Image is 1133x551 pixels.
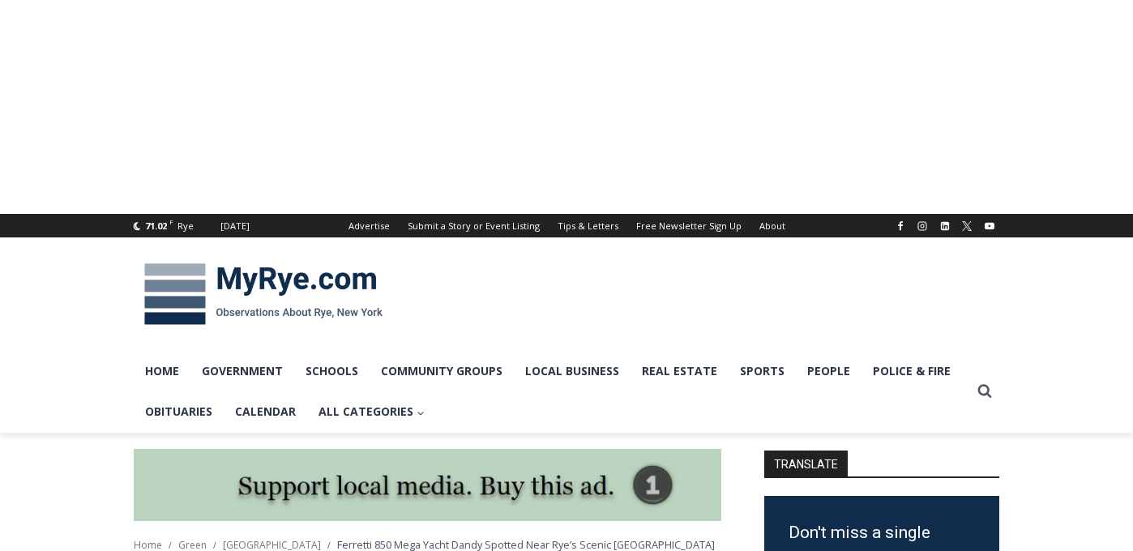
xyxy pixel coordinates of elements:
span: All Categories [319,403,425,421]
span: F [169,217,173,226]
a: Home [134,351,190,391]
img: MyRye.com [134,252,393,336]
span: 71.02 [145,220,167,232]
button: View Search Form [970,377,999,406]
span: / [213,540,216,551]
a: Real Estate [631,351,729,391]
nav: Primary Navigation [134,351,970,433]
a: Free Newsletter Sign Up [627,214,750,237]
a: X [957,216,977,236]
a: Government [190,351,294,391]
a: Sports [729,351,796,391]
a: Facebook [891,216,910,236]
a: Community Groups [370,351,514,391]
a: Obituaries [134,391,224,432]
a: Instagram [913,216,932,236]
a: Tips & Letters [549,214,627,237]
a: Schools [294,351,370,391]
a: Advertise [340,214,399,237]
span: / [169,540,172,551]
img: support local media, buy this ad [134,449,721,522]
a: Submit a Story or Event Listing [399,214,549,237]
span: / [327,540,331,551]
a: About [750,214,794,237]
div: [DATE] [220,219,250,233]
a: People [796,351,862,391]
nav: Secondary Navigation [340,214,794,237]
a: Linkedin [935,216,955,236]
strong: TRANSLATE [764,451,848,476]
a: Local Business [514,351,631,391]
div: Rye [177,219,194,233]
a: All Categories [307,391,436,432]
a: Calendar [224,391,307,432]
a: Police & Fire [862,351,962,391]
a: YouTube [980,216,999,236]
